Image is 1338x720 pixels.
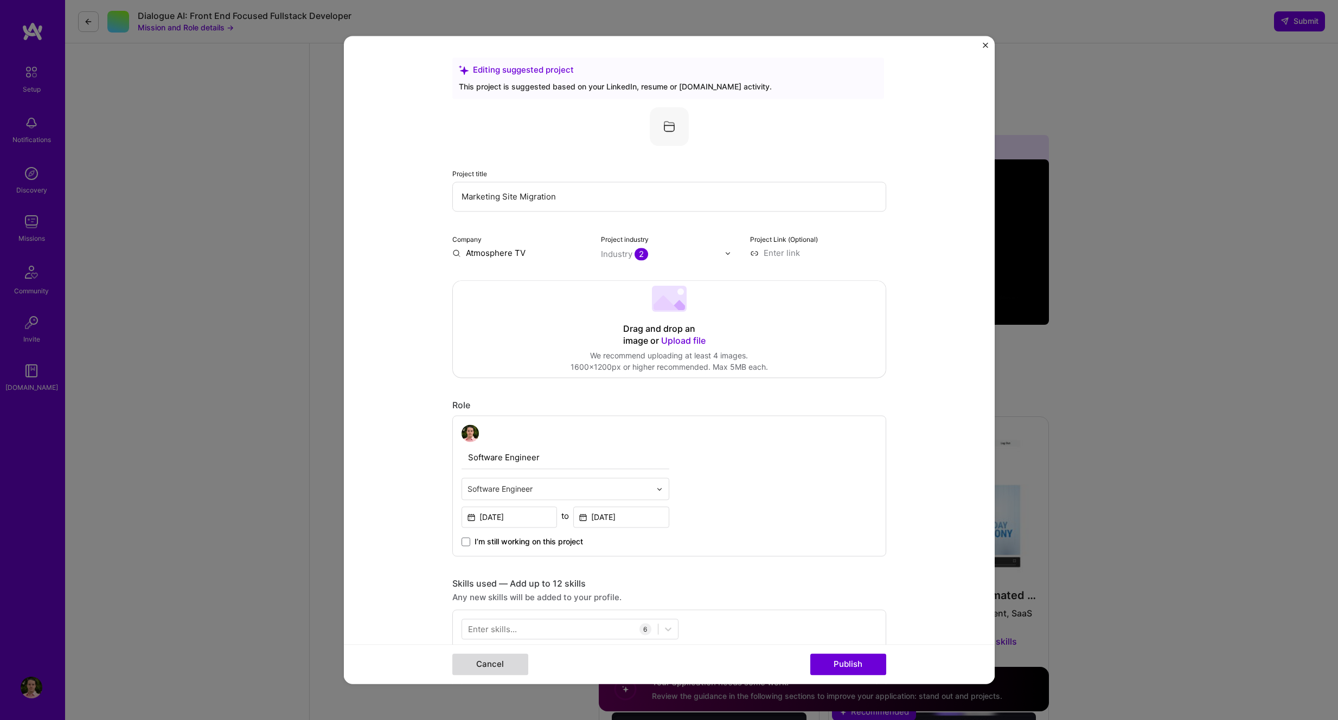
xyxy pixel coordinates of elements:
[571,350,768,361] div: We recommend uploading at least 4 images.
[656,486,663,492] img: drop icon
[650,107,689,146] img: Company logo
[635,248,648,260] span: 2
[452,400,886,411] div: Role
[468,623,517,635] div: Enter skills...
[452,592,886,603] div: Any new skills will be added to your profile.
[475,536,583,547] span: I’m still working on this project
[661,335,706,346] span: Upload file
[462,446,669,469] input: Role Name
[573,506,669,528] input: Date
[725,250,731,256] img: drop icon
[459,81,878,92] div: This project is suggested based on your LinkedIn, resume or [DOMAIN_NAME] activity.
[571,361,768,372] div: 1600x1200px or higher recommended. Max 5MB each.
[459,64,878,75] div: Editing suggested project
[452,247,588,259] input: Enter name or website
[462,506,558,528] input: Date
[983,42,988,54] button: Close
[639,623,651,635] div: 6
[750,247,886,259] input: Enter link
[601,248,648,260] div: Industry
[452,235,482,243] label: Company
[750,235,818,243] label: Project Link (Optional)
[561,510,569,522] div: to
[601,235,649,243] label: Project industry
[452,654,528,676] button: Cancel
[810,654,886,676] button: Publish
[452,280,886,378] div: Drag and drop an image or Upload fileWe recommend uploading at least 4 images.1600x1200px or high...
[452,182,886,211] input: Enter the name of the project
[459,65,469,75] i: icon SuggestedTeams
[452,578,886,589] div: Skills used — Add up to 12 skills
[452,170,487,178] label: Project title
[623,323,715,347] div: Drag and drop an image or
